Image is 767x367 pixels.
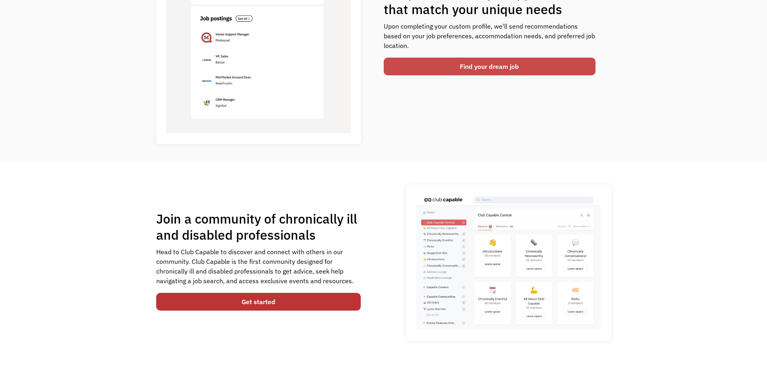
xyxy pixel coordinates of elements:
h1: Join a community of chronically ill and disabled professionals [156,211,361,243]
div: Head to Club Capable to discover and connect with others in our community. Club Capable is the fi... [156,247,361,286]
a: Find your dream job [384,58,596,75]
div: Upon completing your custom profile, we'll send recommendations based on your job preferences, ac... [384,21,596,50]
a: Get started [156,293,361,311]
